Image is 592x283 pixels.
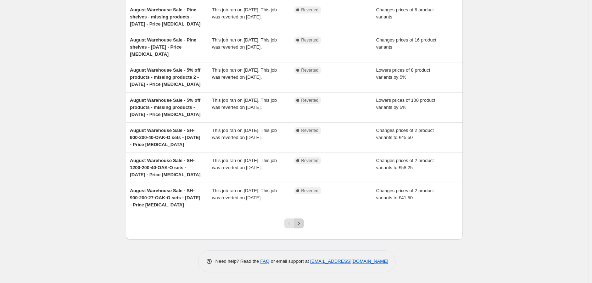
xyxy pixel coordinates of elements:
span: This job ran on [DATE]. This job was reverted on [DATE]. [212,158,277,170]
span: Need help? Read the [216,259,261,264]
span: August Warehouse Sale - 5% off products - missing products 2 - [DATE] - Price [MEDICAL_DATA] [130,67,201,87]
span: Reverted [301,188,319,194]
span: Lowers prices of 100 product variants by 5% [376,98,435,110]
span: Reverted [301,158,319,163]
span: August Warehouse Sale - Pine shelves - [DATE] - Price [MEDICAL_DATA] [130,37,196,57]
span: August Warehouse Sale - SH-1200-200-40-OAK-O sets - [DATE] - Price [MEDICAL_DATA] [130,158,201,177]
span: Lowers prices of 8 product variants by 5% [376,67,430,80]
span: or email support at [269,259,310,264]
span: August Warehouse Sale - SH-900-200-27-OAK-O sets - [DATE] - Price [MEDICAL_DATA] [130,188,200,207]
span: Changes prices of 16 product variants [376,37,436,50]
span: August Warehouse Sale - SH-900-200-40-OAK-O sets - [DATE] - Price [MEDICAL_DATA] [130,128,200,147]
button: Next [294,218,304,228]
a: [EMAIL_ADDRESS][DOMAIN_NAME] [310,259,388,264]
span: Changes prices of 6 product variants [376,7,434,20]
span: Reverted [301,128,319,133]
span: August Warehouse Sale - Pine shelves - missing products - [DATE] - Price [MEDICAL_DATA] [130,7,201,27]
span: This job ran on [DATE]. This job was reverted on [DATE]. [212,7,277,20]
span: This job ran on [DATE]. This job was reverted on [DATE]. [212,98,277,110]
span: This job ran on [DATE]. This job was reverted on [DATE]. [212,188,277,200]
span: Reverted [301,7,319,13]
span: Changes prices of 2 product variants to £45.50 [376,128,434,140]
span: Reverted [301,37,319,43]
nav: Pagination [284,218,304,228]
span: August Warehouse Sale - 5% off products - missing products - [DATE] - Price [MEDICAL_DATA] [130,98,201,117]
span: Reverted [301,67,319,73]
span: Reverted [301,98,319,103]
span: This job ran on [DATE]. This job was reverted on [DATE]. [212,128,277,140]
span: This job ran on [DATE]. This job was reverted on [DATE]. [212,67,277,80]
span: Changes prices of 2 product variants to £41.50 [376,188,434,200]
span: Changes prices of 2 product variants to £58.25 [376,158,434,170]
span: This job ran on [DATE]. This job was reverted on [DATE]. [212,37,277,50]
a: FAQ [260,259,269,264]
